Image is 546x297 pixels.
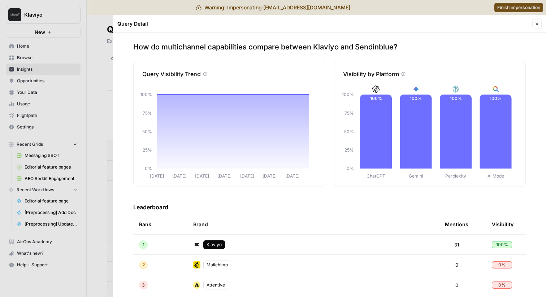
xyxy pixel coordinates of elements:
tspan: 100% [140,92,152,97]
img: n07qf5yuhemumpikze8icgz1odva [193,281,200,289]
span: 31 [454,241,459,248]
div: Rank [139,214,151,234]
p: How do multichannel capabilities compare between Klaviyo and Sendinblue? [133,42,526,52]
span: 2 [142,262,145,268]
tspan: 50% [142,129,152,134]
tspan: [DATE] [172,173,186,179]
tspan: 0% [145,166,152,171]
tspan: 25% [344,147,354,153]
tspan: [DATE] [217,173,231,179]
tspan: 50% [344,129,354,134]
tspan: Perplexity [445,173,466,179]
div: Brand [193,214,433,234]
span: 100 % [496,241,508,248]
img: d03zj4el0aa7txopwdneenoutvcu [193,241,200,248]
tspan: 0% [347,166,354,171]
tspan: ChatGPT [367,173,385,179]
h3: Leaderboard [133,203,526,211]
span: 0 [455,281,458,289]
text: 100% [450,96,461,101]
span: 0 % [498,262,506,268]
tspan: [DATE] [195,173,209,179]
tspan: 75% [344,110,354,116]
text: 100% [410,96,422,101]
span: 3 [142,282,145,288]
div: Klaviyo [203,240,225,249]
tspan: 25% [143,147,152,153]
p: Visibility by Platform [343,70,399,78]
span: 0 [455,261,458,268]
div: Visibility [492,214,513,234]
tspan: 75% [143,110,152,116]
p: Query Visibility Trend [142,70,201,78]
tspan: Gemini [408,173,423,179]
text: 100% [490,96,502,101]
tspan: [DATE] [263,173,277,179]
tspan: AI Mode [487,173,504,179]
div: Mentions [445,214,468,234]
div: Attentive [203,281,228,289]
div: Mailchimp [203,261,231,269]
img: pg21ys236mnd3p55lv59xccdo3xy [193,261,200,268]
text: 100% [370,96,382,101]
tspan: [DATE] [240,173,254,179]
span: 0 % [498,282,506,288]
tspan: [DATE] [150,173,164,179]
span: 1 [143,241,144,248]
div: Query Detail [117,20,530,27]
tspan: 100% [342,92,354,97]
tspan: [DATE] [285,173,299,179]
